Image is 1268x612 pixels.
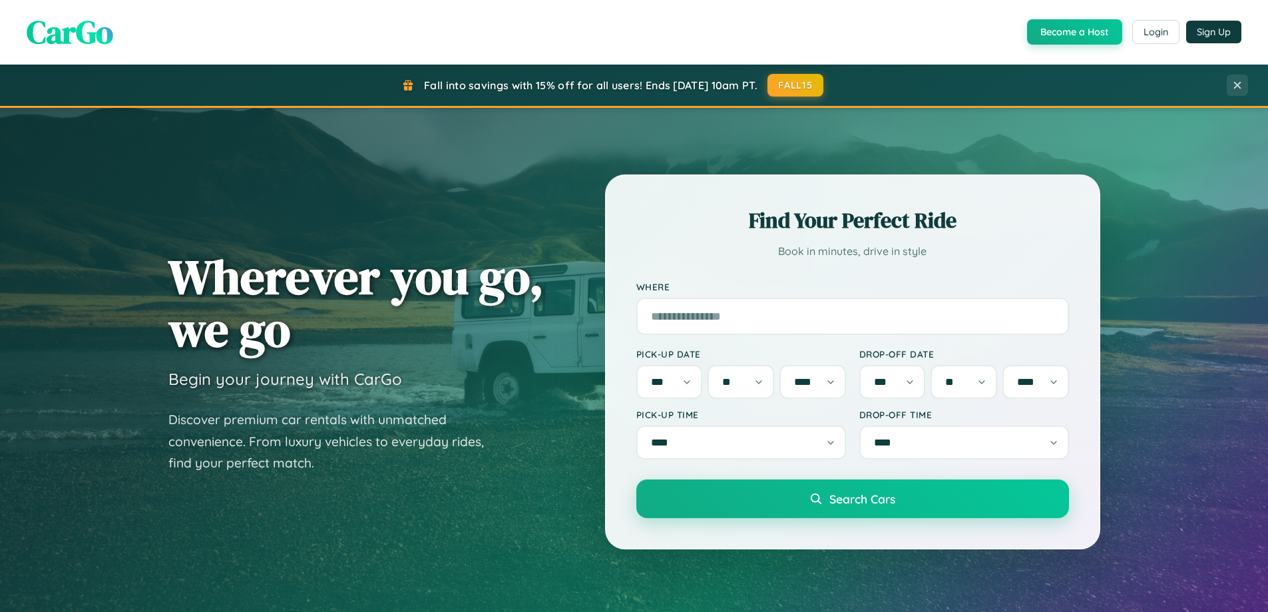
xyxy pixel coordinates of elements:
span: CarGo [27,10,113,54]
button: Login [1132,20,1179,44]
span: Fall into savings with 15% off for all users! Ends [DATE] 10am PT. [424,79,757,92]
h2: Find Your Perfect Ride [636,206,1069,235]
h1: Wherever you go, we go [168,250,544,356]
label: Pick-up Time [636,409,846,420]
p: Discover premium car rentals with unmatched convenience. From luxury vehicles to everyday rides, ... [168,409,501,474]
label: Drop-off Time [859,409,1069,420]
button: Become a Host [1027,19,1122,45]
label: Where [636,281,1069,292]
label: Drop-off Date [859,348,1069,360]
h3: Begin your journey with CarGo [168,369,402,389]
button: Search Cars [636,479,1069,518]
button: Sign Up [1186,21,1241,43]
button: FALL15 [767,74,823,97]
label: Pick-up Date [636,348,846,360]
p: Book in minutes, drive in style [636,242,1069,261]
span: Search Cars [829,491,895,506]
